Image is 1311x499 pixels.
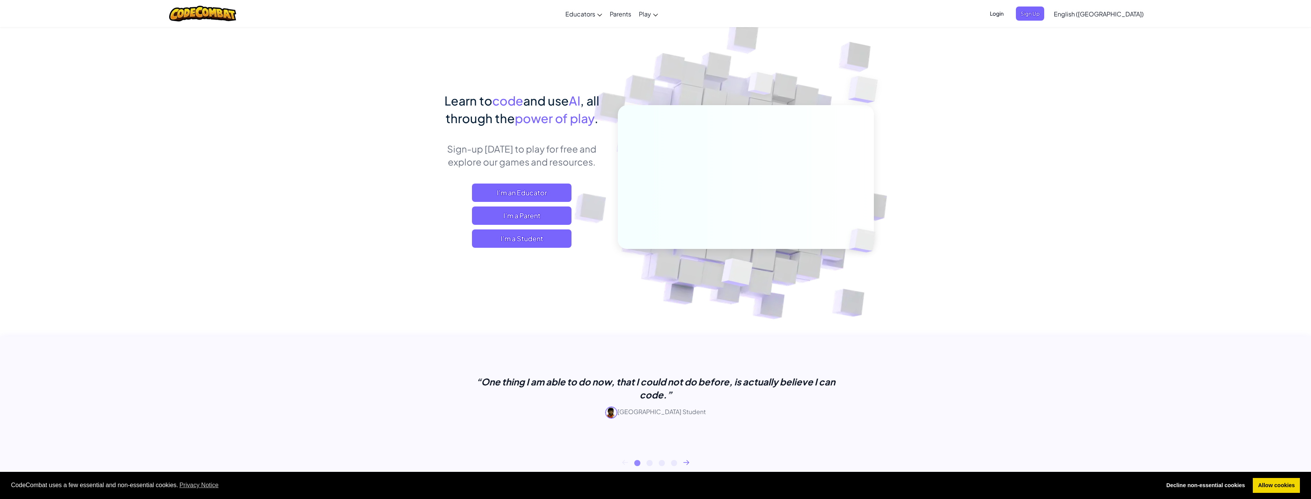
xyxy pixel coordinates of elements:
[671,460,677,466] button: 4
[444,93,492,108] span: Learn to
[659,460,665,466] button: 3
[1050,3,1148,24] a: English ([GEOGRAPHIC_DATA])
[1253,478,1300,493] a: allow cookies
[464,406,847,419] p: [GEOGRAPHIC_DATA] Student
[515,111,594,126] span: power of play
[562,3,606,24] a: Educators
[169,6,236,21] img: CodeCombat logo
[492,93,523,108] span: code
[647,460,653,466] button: 2
[1054,10,1144,18] span: English ([GEOGRAPHIC_DATA])
[11,479,1155,491] span: CodeCombat uses a few essential and non-essential cookies.
[464,375,847,401] p: “One thing I am able to do now, that I could not do before, is actually believe I can code.”
[639,10,651,18] span: Play
[1016,7,1044,21] button: Sign Up
[833,57,899,122] img: Overlap cubes
[606,3,635,24] a: Parents
[733,57,789,114] img: Overlap cubes
[634,460,640,466] button: 1
[569,93,580,108] span: AI
[1161,478,1250,493] a: deny cookies
[565,10,595,18] span: Educators
[594,111,598,126] span: .
[472,206,571,225] a: I'm a Parent
[472,229,571,248] button: I'm a Student
[523,93,569,108] span: and use
[178,479,220,491] a: learn more about cookies
[438,142,606,168] p: Sign-up [DATE] to play for free and explore our games and resources.
[836,213,893,268] img: Overlap cubes
[605,406,617,419] img: avatar
[472,184,571,202] a: I'm an Educator
[702,242,771,306] img: Overlap cubes
[635,3,662,24] a: Play
[985,7,1008,21] button: Login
